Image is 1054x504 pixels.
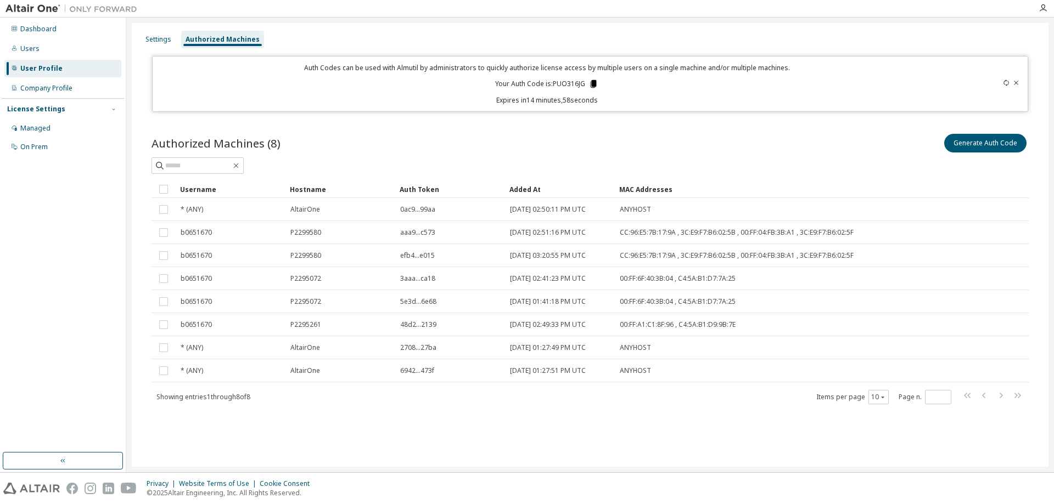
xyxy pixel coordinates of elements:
span: ANYHOST [620,366,651,375]
span: [DATE] 02:41:23 PM UTC [510,274,586,283]
span: P2295072 [290,297,321,306]
div: Cookie Consent [260,479,316,488]
span: b0651670 [181,297,212,306]
span: P2295072 [290,274,321,283]
span: 6942...473f [400,366,434,375]
span: * (ANY) [181,205,203,214]
div: License Settings [7,105,65,114]
button: 10 [871,393,886,401]
span: 00:FF:6F:40:3B:04 , C4:5A:B1:D7:7A:25 [620,274,736,283]
span: b0651670 [181,251,212,260]
span: 00:FF:6F:40:3B:04 , C4:5A:B1:D7:7A:25 [620,297,736,306]
p: Auth Codes can be used with Almutil by administrators to quickly authorize license access by mult... [159,63,935,72]
div: Managed [20,124,51,133]
div: Privacy [147,479,179,488]
span: AltairOne [290,366,320,375]
div: Users [20,44,40,53]
span: ANYHOST [620,205,651,214]
div: Auth Token [400,180,501,198]
p: Expires in 14 minutes, 58 seconds [159,95,935,105]
img: linkedin.svg [103,483,114,494]
div: Authorized Machines [186,35,260,44]
span: b0651670 [181,320,212,329]
span: AltairOne [290,205,320,214]
div: Company Profile [20,84,72,93]
span: b0651670 [181,228,212,237]
span: [DATE] 02:51:16 PM UTC [510,228,586,237]
span: P2295261 [290,320,321,329]
img: instagram.svg [85,483,96,494]
img: Altair One [5,3,143,14]
span: P2299580 [290,228,321,237]
span: Authorized Machines (8) [152,135,281,151]
span: 48d2...2139 [400,320,436,329]
span: [DATE] 02:50:11 PM UTC [510,205,586,214]
p: Your Auth Code is: PUO316JG [495,79,598,89]
div: Hostname [290,180,391,198]
div: Added At [509,180,610,198]
span: AltairOne [290,343,320,352]
span: CC:96:E5:7B:17:9A , 3C:E9:F7:B6:02:5B , 00:FF:04:FB:3B:A1 , 3C:E9:F7:B6:02:5F [620,228,854,237]
span: 2708...27ba [400,343,436,352]
span: [DATE] 03:20:55 PM UTC [510,251,586,260]
span: b0651670 [181,274,212,283]
div: Settings [145,35,171,44]
div: Website Terms of Use [179,479,260,488]
span: [DATE] 01:27:49 PM UTC [510,343,586,352]
p: © 2025 Altair Engineering, Inc. All Rights Reserved. [147,488,316,497]
span: P2299580 [290,251,321,260]
div: On Prem [20,143,48,151]
img: youtube.svg [121,483,137,494]
div: MAC Addresses [619,180,913,198]
span: 5e3d...6e68 [400,297,436,306]
span: Showing entries 1 through 8 of 8 [156,392,250,401]
div: User Profile [20,64,63,73]
span: 3aaa...ca18 [400,274,435,283]
span: [DATE] 01:41:18 PM UTC [510,297,586,306]
span: Items per page [816,390,889,404]
button: Generate Auth Code [944,134,1027,152]
span: Page n. [899,390,951,404]
div: Dashboard [20,25,57,33]
div: Username [180,180,281,198]
span: aaa9...c573 [400,228,435,237]
span: * (ANY) [181,366,203,375]
span: [DATE] 01:27:51 PM UTC [510,366,586,375]
span: * (ANY) [181,343,203,352]
img: facebook.svg [66,483,78,494]
span: [DATE] 02:49:33 PM UTC [510,320,586,329]
span: efb4...e015 [400,251,435,260]
img: altair_logo.svg [3,483,60,494]
span: ANYHOST [620,343,651,352]
span: CC:96:E5:7B:17:9A , 3C:E9:F7:B6:02:5B , 00:FF:04:FB:3B:A1 , 3C:E9:F7:B6:02:5F [620,251,854,260]
span: 00:FF:A1:C1:8F:96 , C4:5A:B1:D9:9B:7E [620,320,736,329]
span: 0ac9...99aa [400,205,435,214]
